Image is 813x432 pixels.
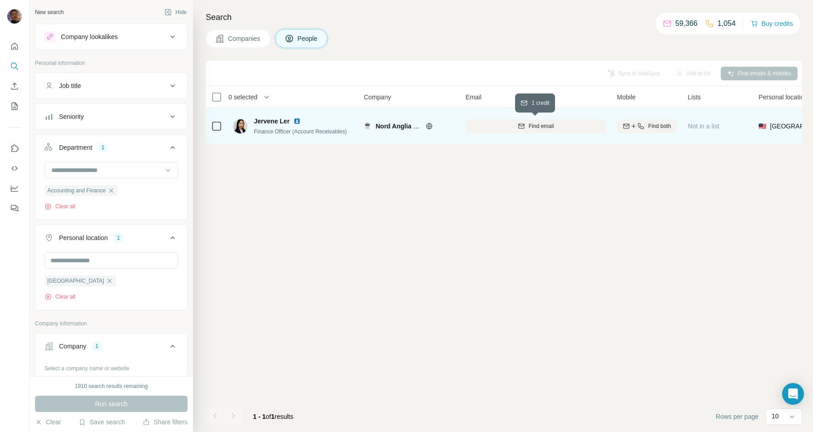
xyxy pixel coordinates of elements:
span: Find both [648,122,671,130]
img: LinkedIn logo [293,118,301,125]
button: Company lookalikes [35,26,187,48]
span: Rows per page [716,412,758,421]
div: New search [35,8,64,16]
button: Clear all [45,202,75,211]
div: 1 [92,342,102,350]
span: People [297,34,318,43]
div: 1910 search results remaining [75,382,148,390]
div: Seniority [59,112,84,121]
button: Use Surfe on LinkedIn [7,140,22,157]
button: Find both [617,119,677,133]
button: Job title [35,75,187,97]
button: Search [7,58,22,74]
img: Avatar [7,9,22,24]
button: Dashboard [7,180,22,196]
span: of [266,413,271,420]
div: Select a company name or website [45,361,178,373]
span: 0 selected [228,93,258,102]
span: Companies [228,34,261,43]
button: My lists [7,98,22,114]
button: Department1 [35,137,187,162]
span: Accounting and Finance [47,187,106,195]
button: Save search [79,417,125,427]
span: [GEOGRAPHIC_DATA] [47,277,104,285]
span: Not in a list [688,123,719,130]
span: Mobile [617,93,635,102]
div: Open Intercom Messenger [782,383,804,405]
span: Find email [529,122,554,130]
div: Department [59,143,92,152]
div: 1 [98,143,108,152]
span: 1 - 1 [253,413,266,420]
button: Clear all [45,293,75,301]
img: Avatar [233,119,248,133]
div: 1 [113,234,124,242]
div: Personal location [59,233,108,242]
h4: Search [206,11,802,24]
img: Logo of Nord Anglia Education [364,123,371,130]
span: 🇲🇾 [758,122,766,131]
button: Buy credits [751,17,793,30]
div: Job title [59,81,81,90]
button: Seniority [35,106,187,128]
button: Feedback [7,200,22,216]
button: Enrich CSV [7,78,22,94]
span: results [253,413,293,420]
span: Personal location [758,93,807,102]
button: Company1 [35,335,187,361]
span: 1 [271,413,275,420]
p: 10 [772,412,779,421]
p: Personal information [35,59,188,67]
button: Quick start [7,38,22,54]
button: Share filters [143,417,188,427]
button: Use Surfe API [7,160,22,177]
div: Company lookalikes [61,32,118,41]
button: Find email [466,119,606,133]
button: Hide [158,5,193,19]
span: Email [466,93,481,102]
span: Company [364,93,391,102]
span: Nord Anglia Education [376,123,444,130]
span: Lists [688,93,701,102]
button: Clear [35,417,61,427]
span: Jervene Ler [254,117,290,126]
button: Personal location1 [35,227,187,252]
p: Company information [35,319,188,328]
p: 59,366 [675,18,698,29]
span: Finance Officer (Account Receivables) [254,128,347,135]
p: 1,054 [718,18,736,29]
div: Company [59,342,86,351]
